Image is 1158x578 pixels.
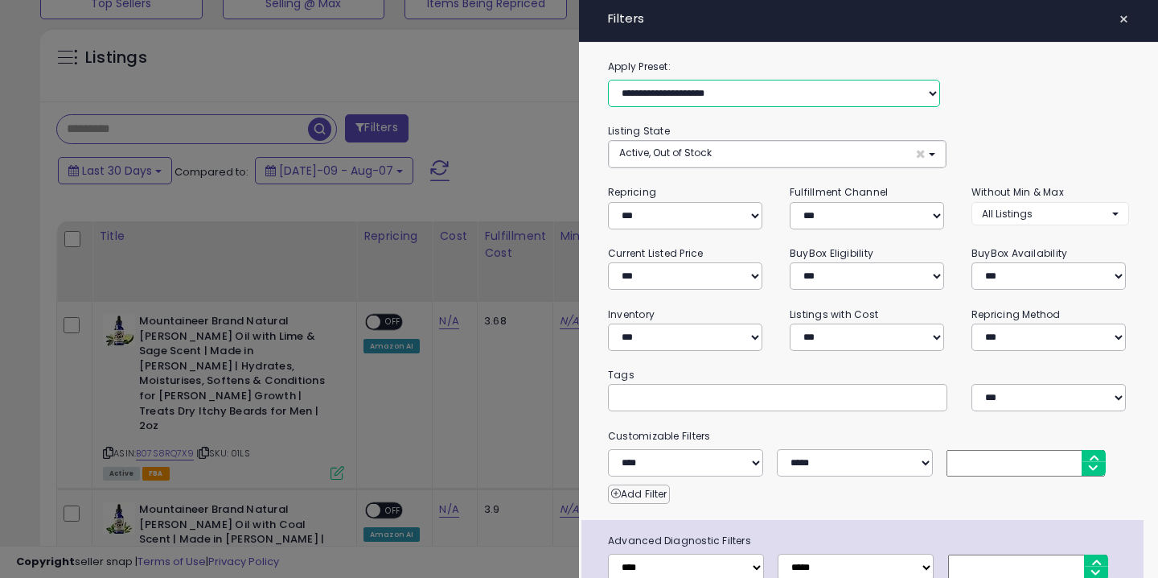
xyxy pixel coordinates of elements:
[982,207,1033,221] span: All Listings
[608,308,655,321] small: Inventory
[596,366,1141,384] small: Tags
[1112,8,1135,31] button: ×
[608,12,1129,26] h4: Filters
[971,202,1129,225] button: All Listings
[596,58,1141,76] label: Apply Preset:
[596,427,1141,445] small: Customizable Filters
[790,185,888,199] small: Fulfillment Channel
[971,246,1067,260] small: BuyBox Availability
[608,124,670,138] small: Listing State
[608,185,656,199] small: Repricing
[609,141,946,167] button: Active, Out of Stock ×
[619,146,712,159] span: Active, Out of Stock
[971,185,1064,199] small: Without Min & Max
[915,146,926,163] span: ×
[608,246,703,260] small: Current Listed Price
[790,308,878,321] small: Listings with Cost
[596,532,1144,550] span: Advanced Diagnostic Filters
[790,246,873,260] small: BuyBox Eligibility
[608,485,670,504] button: Add Filter
[1119,8,1129,31] span: ×
[971,308,1061,321] small: Repricing Method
